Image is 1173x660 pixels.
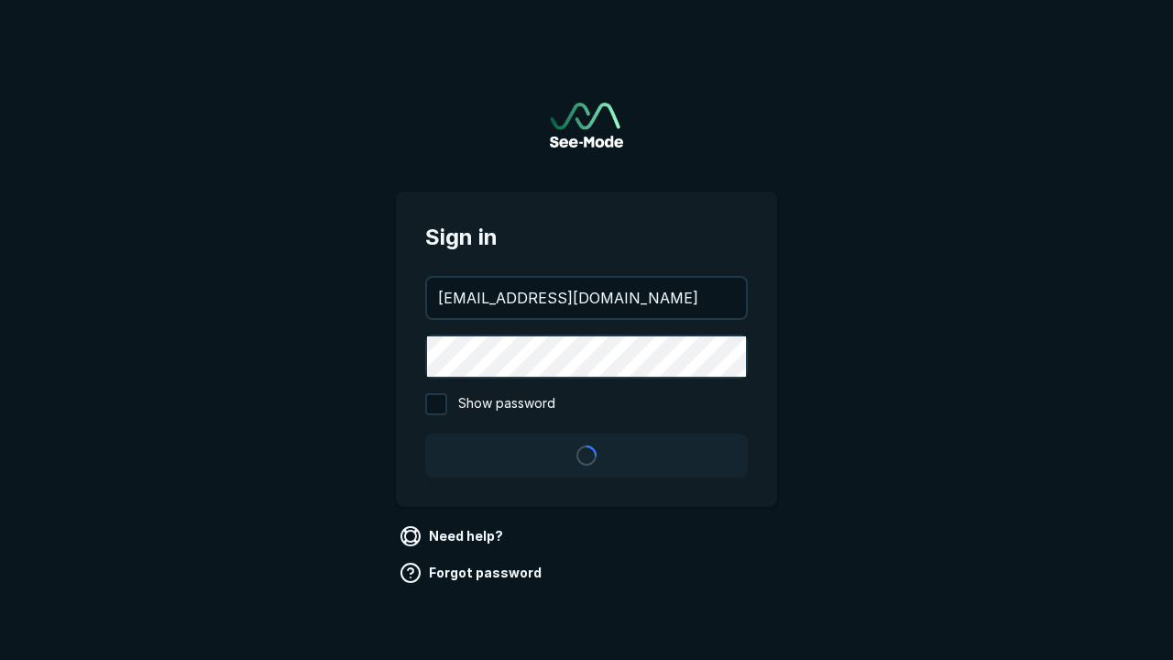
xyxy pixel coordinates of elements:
span: Sign in [425,221,748,254]
img: See-Mode Logo [550,103,623,148]
input: your@email.com [427,278,746,318]
a: Go to sign in [550,103,623,148]
a: Forgot password [396,558,549,588]
a: Need help? [396,522,510,551]
span: Show password [458,393,555,415]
